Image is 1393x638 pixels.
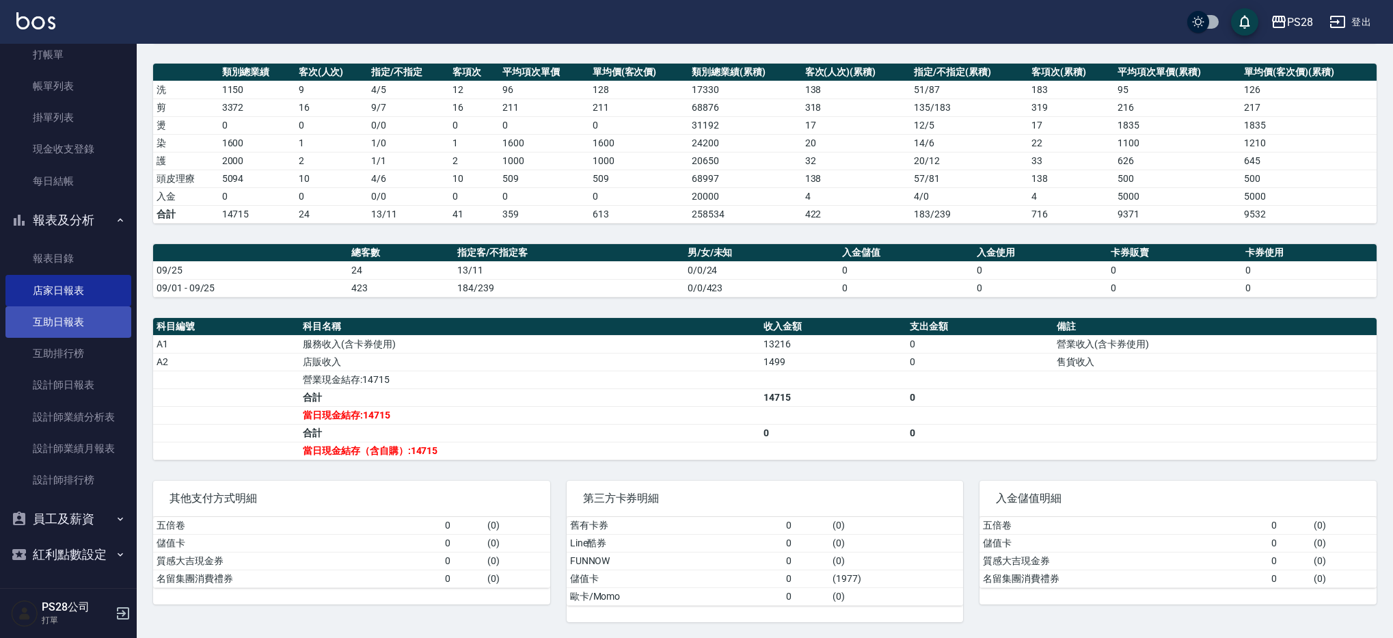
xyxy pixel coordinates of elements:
td: 營業收入(含卡券使用) [1053,335,1377,353]
th: 單均價(客次價)(累積) [1241,64,1377,81]
td: 183/239 [910,205,1028,223]
td: 儲值卡 [567,570,783,587]
td: 0 / 0 [368,187,449,205]
td: 13216 [760,335,906,353]
td: A1 [153,335,299,353]
td: FUNNOW [567,552,783,570]
td: 1210 [1241,134,1377,152]
td: 1 / 1 [368,152,449,170]
th: 單均價(客次價) [589,64,689,81]
td: 五倍卷 [153,517,442,535]
td: 68876 [688,98,801,116]
td: 染 [153,134,219,152]
td: 5000 [1241,187,1377,205]
td: 20 [802,134,911,152]
td: 17 [802,116,911,134]
td: 0 [783,517,829,535]
table: a dense table [153,64,1377,224]
td: 0 [783,587,829,605]
p: 打單 [42,614,111,626]
td: 0 [1268,570,1310,587]
td: 183 [1028,81,1114,98]
td: 0 [839,261,973,279]
td: 0 [449,116,499,134]
td: 護 [153,152,219,170]
td: 0 [442,517,484,535]
td: 1100 [1114,134,1241,152]
span: 其他支付方式明細 [170,492,534,505]
td: 售貨收入 [1053,353,1377,371]
td: 0 [442,552,484,570]
td: 0 [839,279,973,297]
td: 名留集團消費禮券 [979,570,1268,587]
td: 名留集團消費禮券 [153,570,442,587]
td: 儲值卡 [153,534,442,552]
td: 9532 [1241,205,1377,223]
td: 合計 [299,424,760,442]
td: 0 [499,187,589,205]
td: 入金 [153,187,219,205]
td: ( 0 ) [484,534,550,552]
td: 12 [449,81,499,98]
span: 入金儲值明細 [996,492,1360,505]
td: 509 [499,170,589,187]
td: 服務收入(含卡券使用) [299,335,760,353]
a: 報表目錄 [5,243,131,274]
a: 設計師業績月報表 [5,433,131,464]
td: 135 / 183 [910,98,1028,116]
td: 0 [295,116,368,134]
td: 剪 [153,98,219,116]
td: 1600 [499,134,589,152]
td: 12 / 5 [910,116,1028,134]
th: 客項次(累積) [1028,64,1114,81]
td: 0 [1268,534,1310,552]
td: 0 [1107,261,1242,279]
td: 頭皮理療 [153,170,219,187]
th: 卡券使用 [1242,244,1377,262]
td: 0 [1242,261,1377,279]
td: 4 / 0 [910,187,1028,205]
td: 0 [1268,517,1310,535]
td: 258534 [688,205,801,223]
td: 57 / 81 [910,170,1028,187]
td: 3372 [219,98,295,116]
td: ( 0 ) [829,517,963,535]
button: 登出 [1324,10,1377,35]
th: 平均項次單價(累積) [1114,64,1241,81]
td: 1600 [219,134,295,152]
td: 0 [589,116,689,134]
td: 0/0/24 [684,261,839,279]
table: a dense table [979,517,1377,588]
td: 9 / 7 [368,98,449,116]
button: 員工及薪資 [5,501,131,537]
th: 指定/不指定 [368,64,449,81]
td: 1835 [1114,116,1241,134]
td: 0 [1268,552,1310,570]
td: 68997 [688,170,801,187]
a: 現金收支登錄 [5,133,131,165]
td: 216 [1114,98,1241,116]
td: 13/11 [368,205,449,223]
td: ( 0 ) [1310,517,1377,535]
td: 0 [499,116,589,134]
td: 184/239 [454,279,684,297]
td: 16 [295,98,368,116]
th: 入金使用 [973,244,1108,262]
td: 0 [783,552,829,570]
td: 0 [1242,279,1377,297]
table: a dense table [153,318,1377,460]
td: 645 [1241,152,1377,170]
a: 打帳單 [5,39,131,70]
th: 科目名稱 [299,318,760,336]
td: 五倍卷 [979,517,1268,535]
td: A2 [153,353,299,371]
a: 設計師日報表 [5,369,131,401]
td: 500 [1241,170,1377,187]
th: 備註 [1053,318,1377,336]
td: 24 [348,261,454,279]
td: 10 [449,170,499,187]
td: 51 / 87 [910,81,1028,98]
td: 319 [1028,98,1114,116]
td: 當日現金結存（含自購）:14715 [299,442,760,460]
td: 質感大吉現金券 [153,552,442,570]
